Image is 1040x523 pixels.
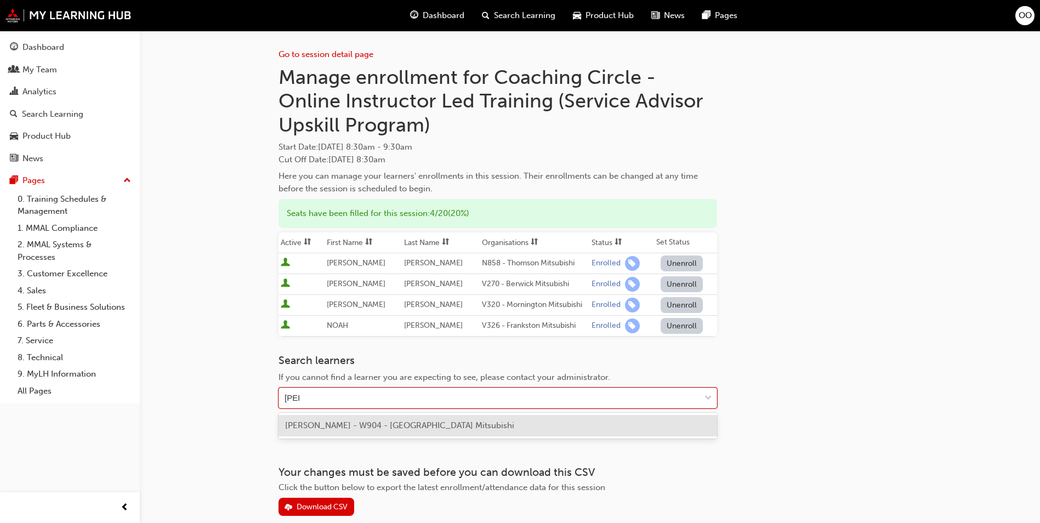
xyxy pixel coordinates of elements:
[123,174,131,188] span: up-icon
[22,152,43,165] div: News
[615,238,622,247] span: sorting-icon
[327,321,348,330] span: NOAH
[410,9,418,22] span: guage-icon
[592,279,621,289] div: Enrolled
[480,232,589,253] th: Toggle SortBy
[404,300,463,309] span: [PERSON_NAME]
[279,466,717,479] h3: Your changes must be saved before you can download this CSV
[13,191,135,220] a: 0. Training Schedules & Management
[22,130,71,143] div: Product Hub
[22,64,57,76] div: My Team
[22,41,64,54] div: Dashboard
[704,391,712,406] span: down-icon
[281,278,290,289] span: User is active
[402,232,480,253] th: Toggle SortBy
[482,278,587,291] div: V270 - Berwick Mitsubishi
[279,482,605,492] span: Click the button below to export the latest enrollment/attendance data for this session
[10,110,18,120] span: search-icon
[279,498,354,516] button: Download CSV
[10,176,18,186] span: pages-icon
[10,87,18,97] span: chart-icon
[279,65,717,137] h1: Manage enrollment for Coaching Circle - Online Instructor Led Training (Service Advisor Upskill P...
[4,82,135,102] a: Analytics
[404,321,463,330] span: [PERSON_NAME]
[661,276,703,292] button: Unenroll
[318,142,412,152] span: [DATE] 8:30am - 9:30am
[442,238,450,247] span: sorting-icon
[586,9,634,22] span: Product Hub
[13,265,135,282] a: 3. Customer Excellence
[13,236,135,265] a: 2. MMAL Systems & Processes
[4,149,135,169] a: News
[573,9,581,22] span: car-icon
[1015,6,1035,25] button: OO
[10,154,18,164] span: news-icon
[625,277,640,292] span: learningRecordVerb_ENROLL-icon
[327,300,385,309] span: [PERSON_NAME]
[325,232,402,253] th: Toggle SortBy
[279,232,325,253] th: Toggle SortBy
[592,258,621,269] div: Enrolled
[279,141,717,154] span: Start Date :
[279,354,717,367] h3: Search learners
[297,502,348,511] div: Download CSV
[281,320,290,331] span: User is active
[327,258,385,268] span: [PERSON_NAME]
[592,300,621,310] div: Enrolled
[279,372,610,382] span: If you cannot find a learner you are expecting to see, please contact your administrator.
[4,126,135,146] a: Product Hub
[661,318,703,334] button: Unenroll
[715,9,737,22] span: Pages
[327,279,385,288] span: [PERSON_NAME]
[625,319,640,333] span: learningRecordVerb_ENROLL-icon
[13,220,135,237] a: 1. MMAL Compliance
[4,170,135,191] button: Pages
[22,86,56,98] div: Analytics
[279,170,717,195] div: Here you can manage your learners' enrollments in this session. Their enrollments can be changed ...
[281,258,290,269] span: User is active
[13,316,135,333] a: 6. Parts & Accessories
[404,279,463,288] span: [PERSON_NAME]
[482,9,490,22] span: search-icon
[661,255,703,271] button: Unenroll
[531,238,538,247] span: sorting-icon
[13,366,135,383] a: 9. MyLH Information
[285,420,514,430] span: [PERSON_NAME] - W904 - [GEOGRAPHIC_DATA] Mitsubishi
[651,9,660,22] span: news-icon
[279,49,373,59] a: Go to session detail page
[702,9,711,22] span: pages-icon
[5,8,132,22] img: mmal
[625,256,640,271] span: learningRecordVerb_ENROLL-icon
[13,349,135,366] a: 8. Technical
[661,297,703,313] button: Unenroll
[281,299,290,310] span: User is active
[564,4,643,27] a: car-iconProduct Hub
[592,321,621,331] div: Enrolled
[589,232,654,253] th: Toggle SortBy
[13,383,135,400] a: All Pages
[482,320,587,332] div: V326 - Frankston Mitsubishi
[494,9,555,22] span: Search Learning
[304,238,311,247] span: sorting-icon
[10,43,18,53] span: guage-icon
[482,257,587,270] div: N858 - Thomson Mitsubishi
[625,298,640,312] span: learningRecordVerb_ENROLL-icon
[10,65,18,75] span: people-icon
[643,4,694,27] a: news-iconNews
[473,4,564,27] a: search-iconSearch Learning
[10,132,18,141] span: car-icon
[22,108,83,121] div: Search Learning
[285,503,292,513] span: download-icon
[4,104,135,124] a: Search Learning
[121,501,129,515] span: prev-icon
[365,238,373,247] span: sorting-icon
[22,174,45,187] div: Pages
[279,199,717,228] div: Seats have been filled for this session : 4 / 20 ( 20% )
[13,282,135,299] a: 4. Sales
[654,232,717,253] th: Set Status
[401,4,473,27] a: guage-iconDashboard
[423,9,464,22] span: Dashboard
[664,9,685,22] span: News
